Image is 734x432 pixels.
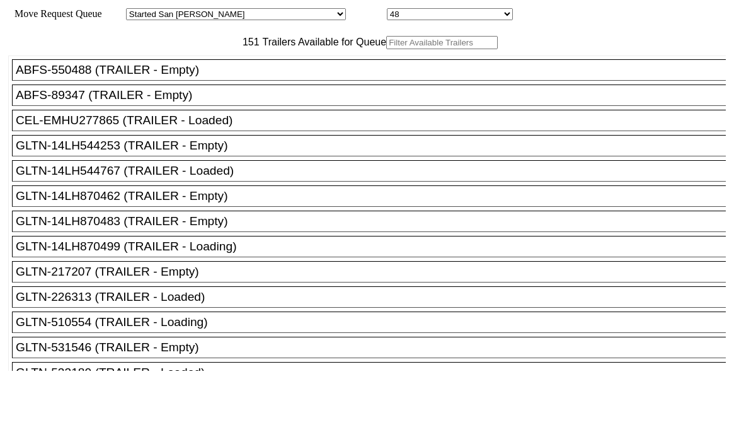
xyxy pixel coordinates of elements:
div: GLTN-226313 (TRAILER - Loaded) [16,290,733,304]
div: GLTN-531546 (TRAILER - Empty) [16,341,733,354]
div: GLTN-14LH870483 (TRAILER - Empty) [16,214,733,228]
span: Trailers Available for Queue [260,37,387,47]
div: GLTN-510554 (TRAILER - Loading) [16,315,733,329]
div: GLTN-14LH544253 (TRAILER - Empty) [16,139,733,153]
div: GLTN-533180 (TRAILER - Loaded) [16,366,733,380]
span: 151 [236,37,260,47]
input: Filter Available Trailers [386,36,498,49]
span: Move Request Queue [8,8,102,19]
div: GLTN-14LH870462 (TRAILER - Empty) [16,189,733,203]
div: GLTN-14LH544767 (TRAILER - Loaded) [16,164,733,178]
div: ABFS-550488 (TRAILER - Empty) [16,63,733,77]
div: GLTN-14LH870499 (TRAILER - Loading) [16,240,733,254]
div: GLTN-217207 (TRAILER - Empty) [16,265,733,279]
div: CEL-EMHU277865 (TRAILER - Loaded) [16,114,733,127]
span: Area [104,8,123,19]
span: Location [348,8,384,19]
div: ABFS-89347 (TRAILER - Empty) [16,88,733,102]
